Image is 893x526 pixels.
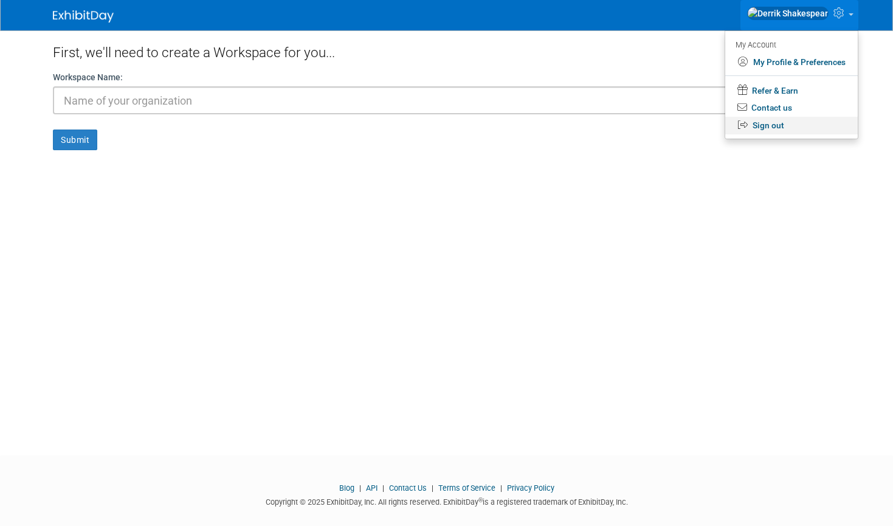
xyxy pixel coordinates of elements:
[366,483,378,493] a: API
[53,71,123,83] label: Workspace Name:
[747,7,829,20] img: Derrik Shakespear
[53,130,97,150] button: Submit
[438,483,495,493] a: Terms of Service
[478,497,483,504] sup: ®
[53,30,840,71] div: First, we'll need to create a Workspace for you...
[725,54,858,71] a: My Profile & Preferences
[507,483,554,493] a: Privacy Policy
[725,117,858,134] a: Sign out
[356,483,364,493] span: |
[379,483,387,493] span: |
[53,86,840,114] input: Name of your organization
[339,483,354,493] a: Blog
[497,483,505,493] span: |
[389,483,427,493] a: Contact Us
[53,10,114,22] img: ExhibitDay
[429,483,436,493] span: |
[736,37,846,52] div: My Account
[725,81,858,100] a: Refer & Earn
[725,99,858,117] a: Contact us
